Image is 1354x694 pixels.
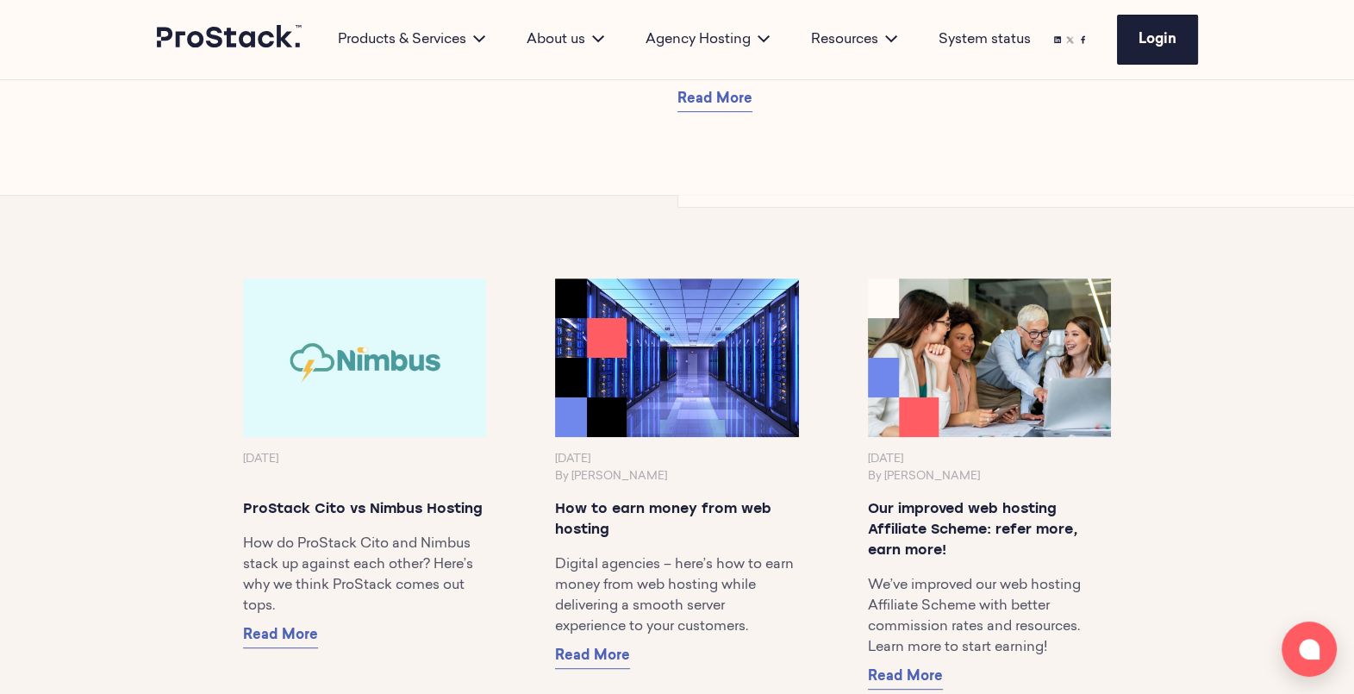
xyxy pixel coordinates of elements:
[506,29,625,50] div: About us
[625,29,790,50] div: Agency Hosting
[677,92,752,106] span: Read More
[868,468,1112,485] p: By [PERSON_NAME]
[868,670,943,684] span: Read More
[157,25,303,54] a: Prostack logo
[790,29,918,50] div: Resources
[555,644,630,669] a: Read More
[868,665,943,690] a: Read More
[317,29,506,50] div: Products & Services
[939,29,1031,50] a: System status
[1117,15,1198,65] a: Login
[868,575,1112,658] p: We’ve improved our web hosting Affiliate Scheme with better commission rates and resources. Learn...
[243,623,318,648] a: Read More
[243,451,487,468] p: [DATE]
[1139,33,1176,47] span: Login
[1282,622,1337,677] button: Open chat window
[868,278,1112,437] img: Prostack-BlogImage-Aug25-ASL-768x468.png
[243,534,487,616] p: How do ProStack Cito and Nimbus stack up against each other? Here’s why we think ProStack comes o...
[555,451,799,468] p: [DATE]
[868,451,1112,468] p: [DATE]
[555,499,799,541] p: How to earn money from web hosting
[243,628,318,642] span: Read More
[677,87,752,112] a: Read More
[555,554,799,637] p: Digital agencies – here’s how to earn money from web hosting while delivering a smooth server exp...
[243,499,487,520] p: ProStack Cito vs Nimbus Hosting
[555,468,799,485] p: By [PERSON_NAME]
[555,278,799,437] img: Prostack-BlogImage-Aug25-MaximisingRevenuefromHosting-768x468.png
[555,649,630,663] span: Read More
[868,499,1112,561] p: Our improved web hosting Affiliate Scheme: refer more, earn more!
[236,275,492,441] img: Prostack-BlogImage-Header-Sep25-NimbusvsCito-1-768x468.jpg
